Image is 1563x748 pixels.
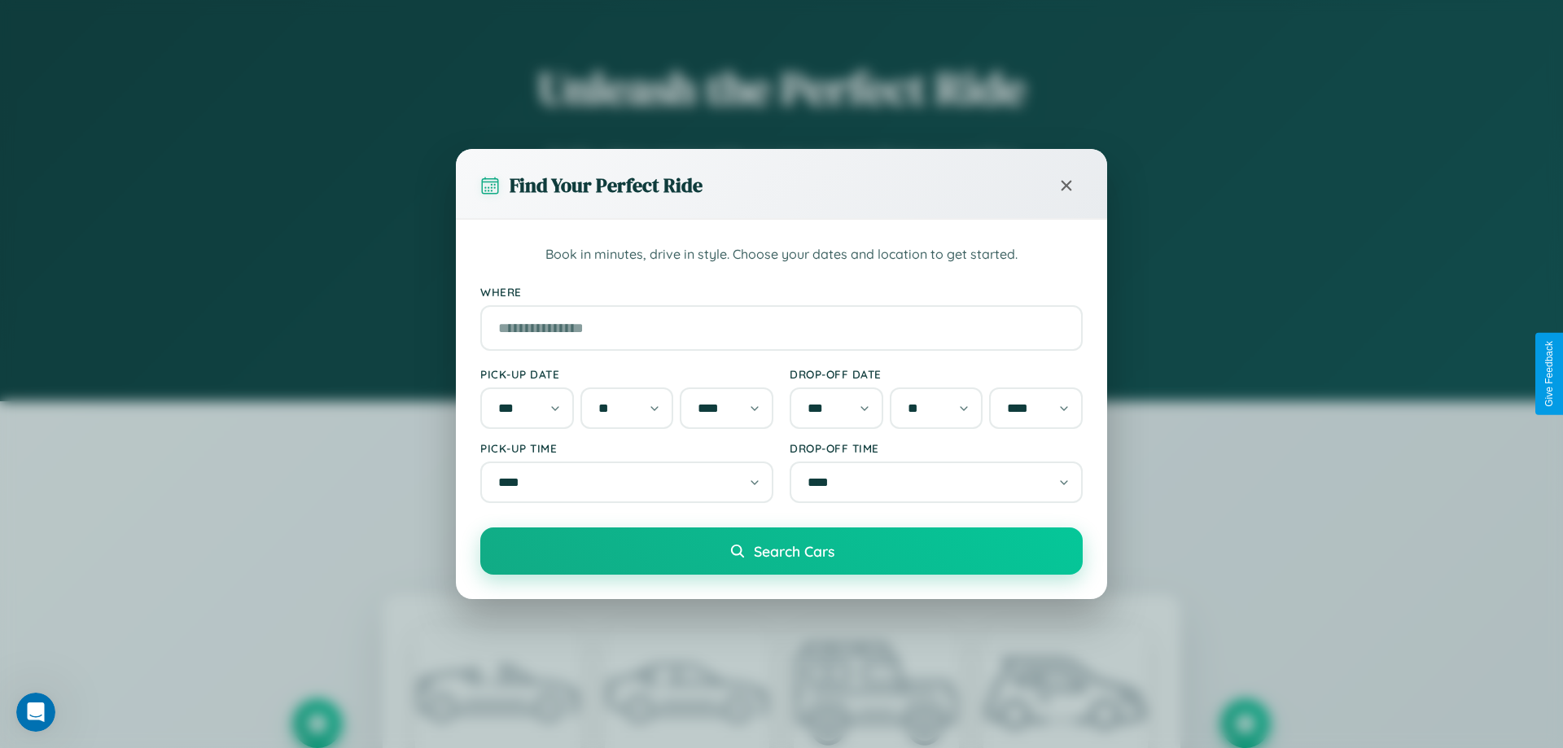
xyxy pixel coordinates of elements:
p: Book in minutes, drive in style. Choose your dates and location to get started. [480,244,1083,265]
label: Pick-up Time [480,441,773,455]
label: Pick-up Date [480,367,773,381]
label: Drop-off Time [790,441,1083,455]
label: Drop-off Date [790,367,1083,381]
label: Where [480,285,1083,299]
button: Search Cars [480,527,1083,575]
h3: Find Your Perfect Ride [510,172,703,199]
span: Search Cars [754,542,834,560]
